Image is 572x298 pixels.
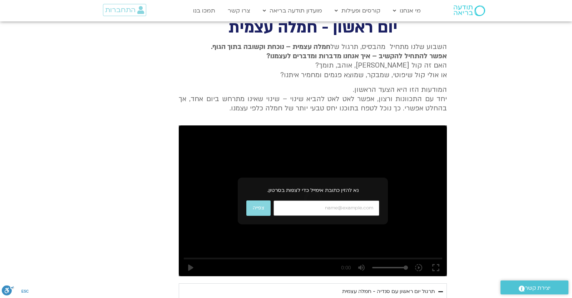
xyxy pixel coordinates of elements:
a: מועדון תודעה בריאה [259,4,326,18]
div: תרגול יום ראשון עם סנדיה - חמלה עצמית [342,287,435,296]
a: יצירת קשר [500,280,568,294]
span: יצירת קשר [525,283,551,293]
a: קורסים ופעילות [331,4,384,18]
p: נא להזין כתובת אימייל כדי לצפות בסרטון. [246,186,379,195]
a: מי אנחנו [389,4,424,18]
p: השבוע שלנו מתחיל מהבסיס, תרגול של האם זה קול [PERSON_NAME], אוהב, תומך? או אולי קול שיפוטי, שמבקר... [179,42,447,80]
a: התחברות [103,4,146,16]
strong: חמלה עצמית – נוכחת וקשובה בתוך הגוף. אפשר להתחיל להקשיב – איך אנחנו מדברות ומדברים לעצמנו? [211,42,447,61]
input: כתובת אימייל [273,200,379,216]
button: צפייה [246,200,271,216]
span: התחברות [105,6,135,14]
a: תמכו בנו [189,4,219,18]
h2: יום ראשון - חמלה עצמית [179,20,447,35]
a: צרו קשר [224,4,254,18]
p: המודעות הזו היא הצעד הראשון. יחד עם התכוונות ורצון, אפשר לאט לאט להביא שינוי – שינוי שאינו מתרחש ... [179,85,447,113]
img: תודעה בריאה [454,5,485,16]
